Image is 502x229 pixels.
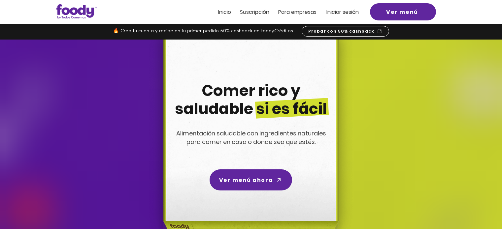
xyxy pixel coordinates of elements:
[176,129,326,146] span: Alimentación saludable con ingredientes naturales para comer en casa o donde sea que estés.
[218,8,231,16] span: Inicio
[240,8,269,16] span: Suscripción
[386,8,418,16] span: Ver menú
[175,80,327,119] span: Comer rico y saludable si es fácil
[302,26,389,37] a: Probar con 50% cashback
[240,9,269,15] a: Suscripción
[219,176,273,184] span: Ver menú ahora
[370,3,436,20] a: Ver menú
[284,8,317,16] span: ra empresas
[308,28,375,34] span: Probar con 50% cashback
[218,9,231,15] a: Inicio
[326,9,359,15] a: Iniciar sesión
[278,8,284,16] span: Pa
[210,169,292,190] a: Ver menú ahora
[113,29,293,34] span: 🔥 Crea tu cuenta y recibe en tu primer pedido 50% cashback en FoodyCréditos
[326,8,359,16] span: Iniciar sesión
[278,9,317,15] a: Para empresas
[56,4,97,19] img: Logo_Foody V2.0.0 (3).png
